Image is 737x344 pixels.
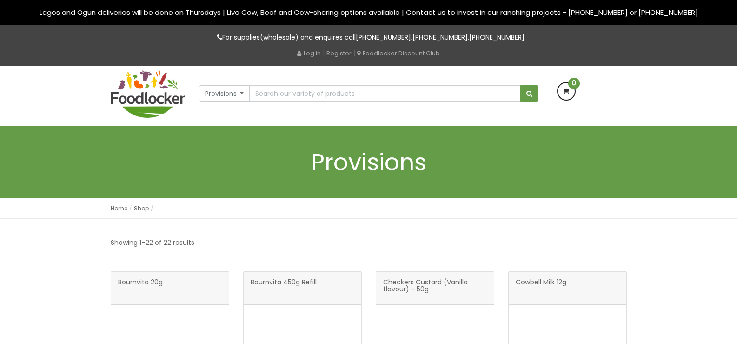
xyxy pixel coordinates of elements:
[111,149,627,175] h1: Provisions
[356,33,411,42] a: [PHONE_NUMBER]
[249,85,520,102] input: Search our variety of products
[412,33,468,42] a: [PHONE_NUMBER]
[199,85,250,102] button: Provisions
[111,204,127,212] a: Home
[357,49,440,58] a: Foodlocker Discount Club
[118,279,163,297] span: Bournvita 20g
[383,279,487,297] span: Checkers Custard (Vanilla flavour) - 50g
[568,78,580,89] span: 0
[326,49,352,58] a: Register
[516,279,566,297] span: Cowbell Milk 12g
[111,32,627,43] p: For supplies(wholesale) and enquires call , ,
[323,48,325,58] span: |
[111,237,194,248] p: Showing 1–22 of 22 results
[40,7,698,17] span: Lagos and Ogun deliveries will be done on Thursdays | Live Cow, Beef and Cow-sharing options avai...
[469,33,525,42] a: [PHONE_NUMBER]
[134,204,149,212] a: Shop
[297,49,321,58] a: Log in
[111,70,185,118] img: FoodLocker
[353,48,355,58] span: |
[251,279,317,297] span: Bournvita 450g Refill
